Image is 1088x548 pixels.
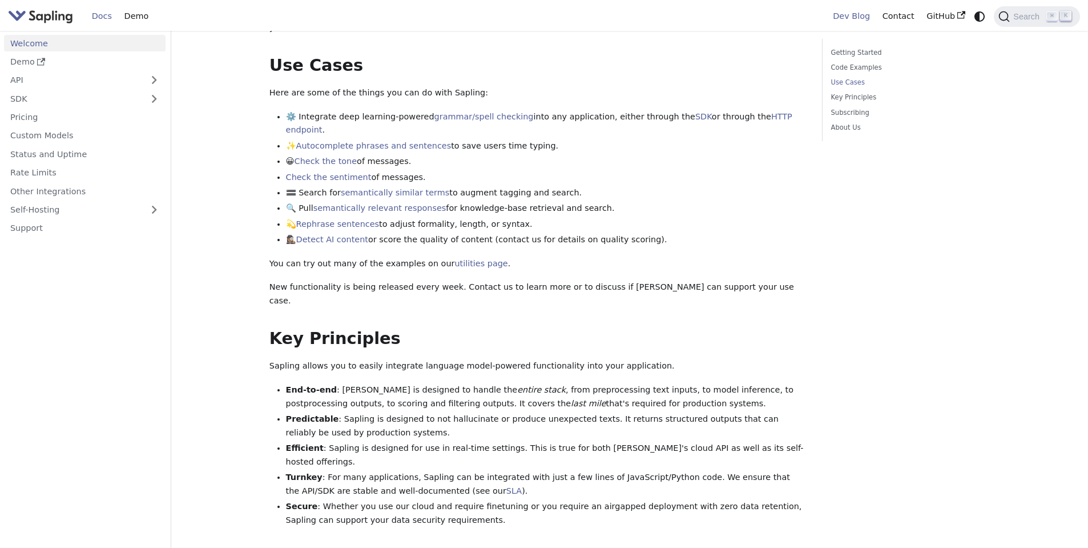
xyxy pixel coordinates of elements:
img: Sapling.ai [8,8,73,25]
li: ⚙️ Integrate deep learning-powered into any application, either through the or through the . [286,110,806,138]
kbd: K [1060,11,1071,21]
strong: End-to-end [286,385,337,394]
a: SDK [695,112,712,121]
a: Other Integrations [4,183,166,199]
a: GitHub [920,7,971,25]
a: Welcome [4,35,166,51]
a: API [4,72,143,89]
a: Support [4,220,166,237]
a: utilities page [454,259,507,268]
span: Search [1010,12,1046,21]
strong: Predictable [286,414,339,423]
a: Detect AI content [296,235,368,244]
a: Rate Limits [4,165,166,181]
a: Self-Hosting [4,202,166,218]
a: Rephrase sentences [296,219,379,229]
button: Switch between dark and light mode (currently system mode) [972,8,988,25]
a: Docs [86,7,118,25]
button: Search (Command+K) [994,6,1079,27]
li: 🕵🏽‍♀️ or score the quality of content (contact us for details on quality scoring). [286,233,806,247]
a: Custom Models [4,127,166,144]
li: : [PERSON_NAME] is designed to handle the , from preprocessing text inputs, to model inference, t... [286,383,806,411]
li: 😀 of messages. [286,155,806,169]
kbd: ⌘ [1046,11,1058,22]
a: Getting Started [831,47,986,58]
a: Subscribing [831,107,986,118]
a: Check the tone [295,157,357,166]
a: Use Cases [831,77,986,88]
a: semantically similar terms [341,188,449,197]
a: Demo [118,7,155,25]
a: About Us [831,122,986,133]
li: : Sapling is designed to not hallucinate or produce unexpected texts. It returns structured outpu... [286,413,806,440]
li: of messages. [286,171,806,185]
a: Pricing [4,109,166,126]
a: Status and Uptime [4,146,166,162]
li: 🔍 Pull for knowledge-base retrieval and search. [286,202,806,215]
strong: Efficient [286,443,324,453]
a: Demo [4,54,166,70]
em: last mile [571,399,606,408]
p: New functionality is being released every week. Contact us to learn more or to discuss if [PERSON... [269,281,806,308]
a: Key Principles [831,92,986,103]
strong: Turnkey [286,473,323,482]
a: Check the sentiment [286,173,372,182]
li: 🟰 Search for to augment tagging and search. [286,186,806,200]
li: : Sapling is designed for use in real-time settings. This is true for both [PERSON_NAME]'s cloud ... [286,442,806,469]
h2: Use Cases [269,55,806,76]
a: Sapling.ai [8,8,77,25]
a: Dev Blog [827,7,876,25]
a: SLA [506,486,522,495]
strong: Secure [286,502,318,511]
p: Sapling allows you to easily integrate language model-powered functionality into your application. [269,359,806,373]
p: Here are some of the things you can do with Sapling: [269,86,806,100]
h2: Key Principles [269,329,806,349]
li: 💫 to adjust formality, length, or syntax. [286,218,806,231]
a: Contact [876,7,921,25]
p: You can try out many of the examples on our . [269,257,806,271]
a: semantically relevant responses [313,203,446,213]
a: Autocomplete phrases and sentences [296,141,452,150]
li: : Whether you use our cloud and require finetuning or you require an airgapped deployment with ze... [286,500,806,527]
a: HTTP endpoint [286,112,792,135]
em: entire stack [517,385,566,394]
li: ✨ to save users time typing. [286,139,806,153]
button: Expand sidebar category 'API' [143,72,166,89]
a: grammar/spell checking [434,112,534,121]
button: Expand sidebar category 'SDK' [143,90,166,107]
a: SDK [4,90,143,107]
a: Code Examples [831,62,986,73]
li: : For many applications, Sapling can be integrated with just a few lines of JavaScript/Python cod... [286,471,806,498]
